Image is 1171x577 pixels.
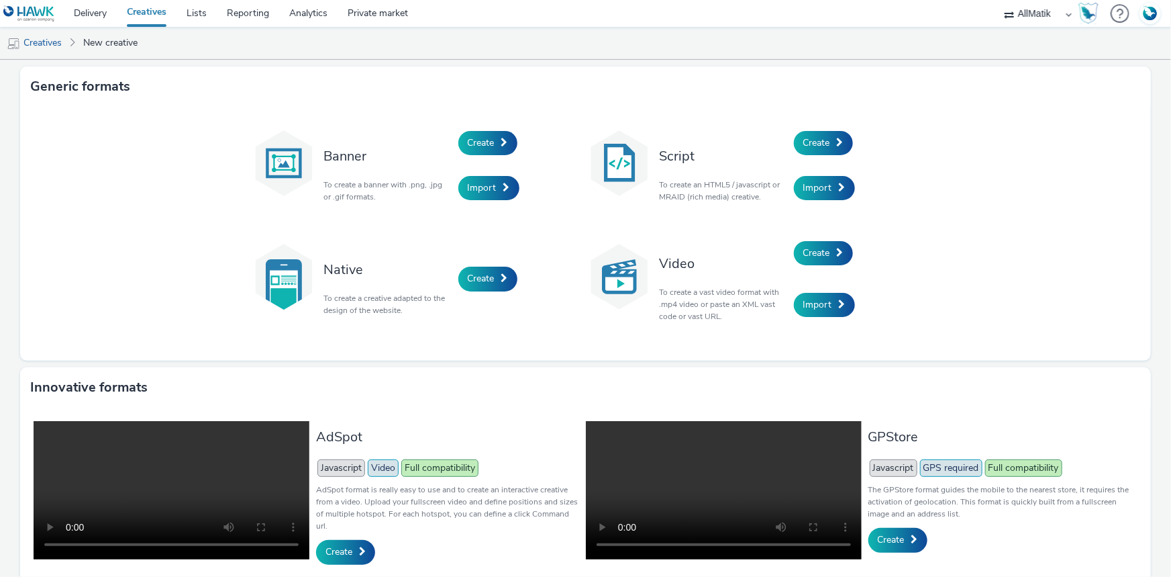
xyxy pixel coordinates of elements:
img: undefined Logo [3,5,55,22]
p: AdSpot format is really easy to use and to create an interactive creative from a video. Upload yo... [316,484,578,532]
span: Create [468,272,495,285]
span: Javascript [870,459,917,477]
a: Create [794,241,853,265]
span: Full compatibility [985,459,1062,477]
img: Account FR [1140,3,1160,24]
a: Create [794,131,853,155]
img: Hawk Academy [1078,3,1099,24]
h3: GPStore [868,428,1131,446]
a: New creative [77,27,144,59]
span: Create [803,136,830,149]
span: Import [468,181,497,194]
p: To create a banner with .png, .jpg or .gif formats. [324,179,452,203]
a: Import [794,176,855,200]
span: Create [325,545,352,558]
span: Javascript [317,459,365,477]
img: video.svg [586,243,653,310]
h3: Innovative formats [30,378,148,398]
a: Import [458,176,519,200]
h3: Generic formats [30,77,130,97]
h3: Native [324,261,452,279]
h3: AdSpot [316,428,578,446]
h3: Banner [324,147,452,165]
span: Create [878,533,905,546]
span: GPS required [920,459,982,477]
img: banner.svg [250,130,317,197]
span: Import [803,181,832,194]
a: Hawk Academy [1078,3,1104,24]
p: To create an HTML5 / javascript or MRAID (rich media) creative. [660,179,787,203]
p: The GPStore format guides the mobile to the nearest store, it requires the activation of geolocat... [868,484,1131,520]
h3: Script [660,147,787,165]
span: Import [803,298,832,311]
span: Create [468,136,495,149]
img: native.svg [250,243,317,310]
span: Video [368,459,399,477]
a: Create [868,528,927,552]
p: To create a creative adapted to the design of the website. [324,292,452,316]
h3: Video [660,255,787,273]
a: Create [458,267,517,291]
p: To create a vast video format with .mp4 video or paste an XML vast code or vast URL. [660,286,787,322]
span: Create [803,247,830,259]
a: Create [458,131,517,155]
a: Create [316,540,375,564]
img: mobile [7,37,20,50]
img: code.svg [586,130,653,197]
span: Full compatibility [401,459,478,477]
a: Import [794,293,855,317]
